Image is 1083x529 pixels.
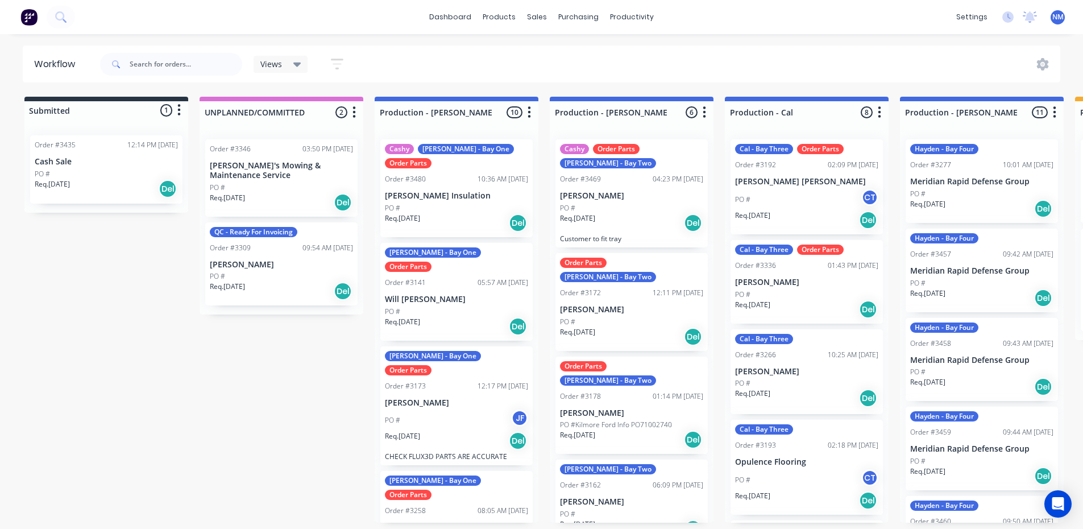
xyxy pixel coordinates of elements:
[1034,289,1052,307] div: Del
[906,139,1058,223] div: Hayden - Bay FourOrder #327710:01 AM [DATE]Meridian Rapid Defense GroupPO #Req.[DATE]Del
[130,53,242,76] input: Search for orders...
[1044,490,1072,518] div: Open Intercom Messenger
[210,260,353,270] p: [PERSON_NAME]
[385,203,400,213] p: PO #
[910,189,926,199] p: PO #
[385,431,420,441] p: Req. [DATE]
[210,193,245,203] p: Req. [DATE]
[735,440,776,451] div: Order #3193
[560,288,601,298] div: Order #3172
[1003,516,1053,527] div: 09:50 AM [DATE]
[385,262,431,272] div: Order Parts
[560,480,601,490] div: Order #3162
[906,229,1058,312] div: Hayden - Bay FourOrder #345709:42 AM [DATE]Meridian Rapid Defense GroupPO #Req.[DATE]Del
[35,179,70,189] p: Req. [DATE]
[560,258,607,268] div: Order Parts
[797,144,844,154] div: Order Parts
[1003,160,1053,170] div: 10:01 AM [DATE]
[210,271,225,282] p: PO #
[560,420,672,430] p: PO #Kilmore Ford Info PO71002740
[910,233,978,243] div: Hayden - Bay Four
[385,191,528,201] p: [PERSON_NAME] Insulation
[478,174,528,184] div: 10:36 AM [DATE]
[910,466,945,477] p: Req. [DATE]
[560,203,575,213] p: PO #
[560,213,595,224] p: Req. [DATE]
[735,350,776,360] div: Order #3266
[511,410,528,427] div: JF
[560,191,703,201] p: [PERSON_NAME]
[385,144,414,154] div: Cashy
[509,214,527,232] div: Del
[797,245,844,255] div: Order Parts
[910,338,951,349] div: Order #3458
[1003,338,1053,349] div: 09:43 AM [DATE]
[828,261,878,271] div: 01:43 PM [DATE]
[653,391,703,402] div: 01:14 PM [DATE]
[859,211,877,229] div: Del
[1003,249,1053,259] div: 09:42 AM [DATE]
[385,174,426,184] div: Order #3480
[560,375,656,386] div: [PERSON_NAME] - Bay Two
[910,367,926,377] p: PO #
[560,234,703,243] p: Customer to fit tray
[159,180,177,198] div: Del
[560,174,601,184] div: Order #3469
[910,516,951,527] div: Order #3460
[735,195,750,205] p: PO #
[910,249,951,259] div: Order #3457
[478,506,528,516] div: 08:05 AM [DATE]
[385,158,431,168] div: Order Parts
[735,334,793,344] div: Cal - Bay Three
[735,300,770,310] p: Req. [DATE]
[555,139,708,247] div: CashyOrder Parts[PERSON_NAME] - Bay TwoOrder #346904:23 PM [DATE][PERSON_NAME]PO #Req.[DATE]DelCu...
[385,398,528,408] p: [PERSON_NAME]
[910,356,1053,365] p: Meridian Rapid Defense Group
[302,144,353,154] div: 03:50 PM [DATE]
[828,350,878,360] div: 10:25 AM [DATE]
[910,199,945,209] p: Req. [DATE]
[302,243,353,253] div: 09:54 AM [DATE]
[205,139,358,217] div: Order #334603:50 PM [DATE][PERSON_NAME]'s Mowing & Maintenance ServicePO #Req.[DATE]Del
[210,144,251,154] div: Order #3346
[385,365,431,375] div: Order Parts
[910,427,951,437] div: Order #3459
[560,408,703,418] p: [PERSON_NAME]
[910,323,978,333] div: Hayden - Bay Four
[560,391,601,402] div: Order #3178
[34,57,81,71] div: Workflow
[735,378,750,389] p: PO #
[424,9,477,26] a: dashboard
[735,491,770,501] p: Req. [DATE]
[210,282,245,292] p: Req. [DATE]
[385,278,426,288] div: Order #3141
[385,506,426,516] div: Order #3258
[380,346,533,466] div: [PERSON_NAME] - Bay OneOrder PartsOrder #317312:17 PM [DATE][PERSON_NAME]PO #JFReq.[DATE]DelCHECK...
[210,227,297,237] div: QC - Ready For Invoicing
[906,318,1058,402] div: Hayden - Bay FourOrder #345809:43 AM [DATE]Meridian Rapid Defense GroupPO #Req.[DATE]Del
[731,240,883,324] div: Cal - Bay ThreeOrder PartsOrder #333601:43 PM [DATE][PERSON_NAME]PO #Req.[DATE]Del
[20,9,38,26] img: Factory
[859,300,877,319] div: Del
[385,381,426,391] div: Order #3173
[560,497,703,507] p: [PERSON_NAME]
[560,327,595,337] p: Req. [DATE]
[735,278,878,287] p: [PERSON_NAME]
[859,491,877,510] div: Del
[560,144,589,154] div: Cashy
[127,140,178,150] div: 12:14 PM [DATE]
[560,317,575,327] p: PO #
[385,247,481,258] div: [PERSON_NAME] - Bay One
[910,177,1053,187] p: Meridian Rapid Defense Group
[731,329,883,415] div: Cal - Bay ThreeOrder #326610:25 AM [DATE][PERSON_NAME]PO #Req.[DATE]Del
[560,430,595,440] p: Req. [DATE]
[735,367,878,377] p: [PERSON_NAME]
[910,444,1053,454] p: Meridian Rapid Defense Group
[859,389,877,407] div: Del
[735,389,770,399] p: Req. [DATE]
[735,424,793,435] div: Cal - Bay Three
[553,9,604,26] div: purchasing
[735,457,878,467] p: Opulence Flooring
[385,213,420,224] p: Req. [DATE]
[205,222,358,306] div: QC - Ready For InvoicingOrder #330909:54 AM [DATE][PERSON_NAME]PO #Req.[DATE]Del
